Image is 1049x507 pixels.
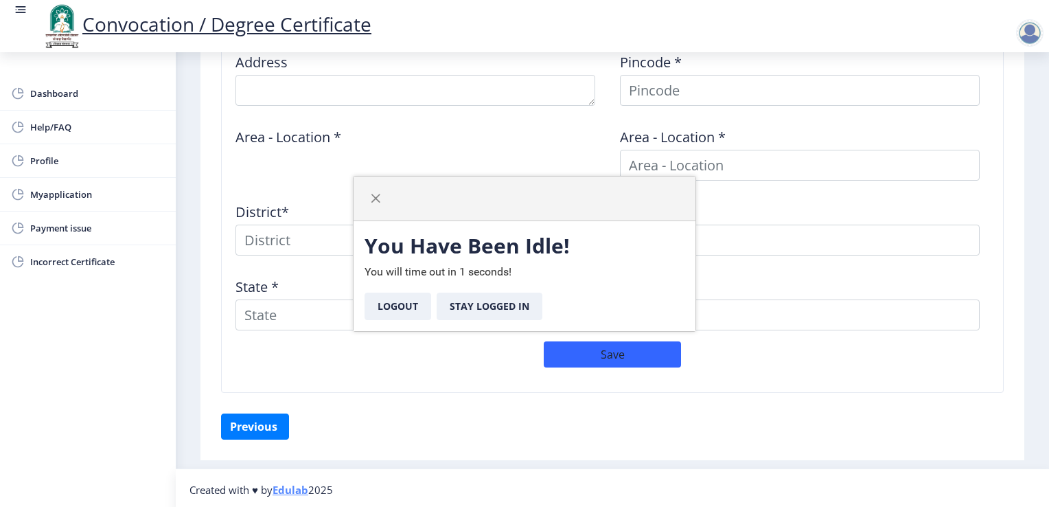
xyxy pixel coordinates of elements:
[620,300,980,330] input: State
[365,232,684,260] h3: You Have Been Idle!
[235,56,288,69] label: Address
[354,221,695,331] div: You will time out in 1 seconds!
[620,225,980,256] input: District
[437,293,542,320] button: Stay Logged In
[620,131,726,144] label: Area - Location *
[30,186,165,203] span: Myapplication
[30,119,165,135] span: Help/FAQ
[41,11,371,37] a: Convocation / Degree Certificate
[221,414,289,440] button: Previous ‍
[620,56,682,69] label: Pincode *
[235,225,595,256] input: District
[620,150,980,181] input: Area - Location
[41,3,82,49] img: logo
[30,253,165,270] span: Incorrect Certificate
[620,75,980,106] input: Pincode
[235,131,341,144] label: Area - Location *
[189,483,333,497] span: Created with ♥ by 2025
[30,220,165,236] span: Payment issue
[544,341,681,368] button: Save
[273,483,308,497] a: Edulab
[365,293,431,320] button: Logout
[30,153,165,169] span: Profile
[235,280,279,294] label: State *
[235,300,595,330] input: State
[235,205,289,219] label: District*
[30,85,165,102] span: Dashboard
